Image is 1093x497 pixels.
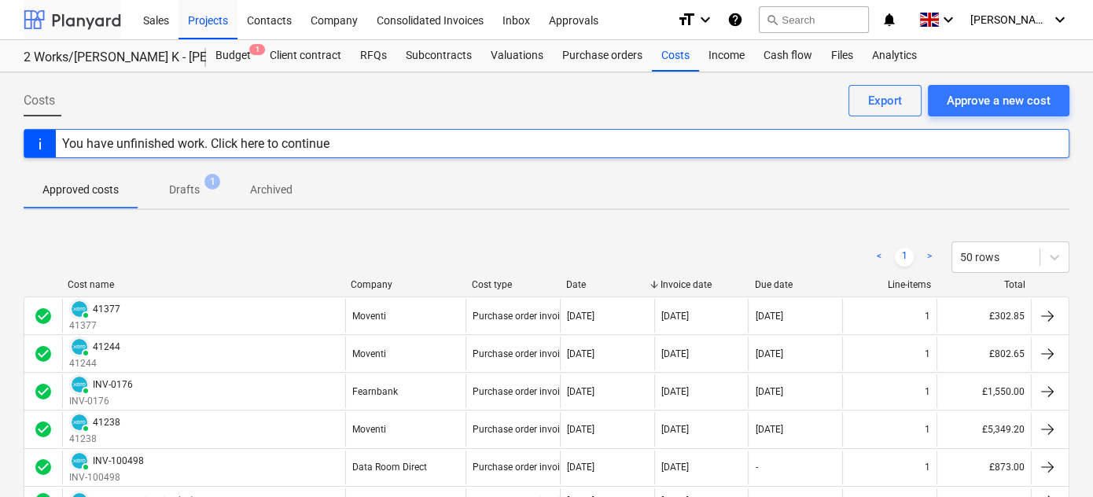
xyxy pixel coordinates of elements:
div: Costs [652,40,699,72]
div: £802.65 [937,337,1031,370]
div: [DATE] [755,348,782,359]
div: [DATE] [755,386,782,397]
a: Next page [920,248,939,267]
p: Archived [250,182,293,198]
div: [DATE] [567,424,594,435]
div: Approve a new cost [947,90,1051,111]
div: 1 [925,462,930,473]
a: Previous page [870,248,889,267]
span: 1 [204,174,220,190]
div: Line-items [849,279,931,290]
span: check_circle [34,307,53,326]
button: Approve a new cost [928,85,1069,116]
div: 2 Works/[PERSON_NAME] K - [PERSON_NAME] Furniture - J0786-1-25 [24,50,187,66]
span: Costs [24,91,55,110]
div: £302.85 [937,299,1031,333]
div: Cost type [472,279,554,290]
div: Budget [206,40,260,72]
div: [DATE] [661,424,689,435]
div: Invoice has been synced with Xero and its status is currently PAID [69,451,90,471]
div: Export [868,90,902,111]
span: [PERSON_NAME] [970,13,1049,26]
div: £873.00 [937,451,1031,484]
a: Files [822,40,863,72]
div: Company [351,279,459,290]
i: format_size [677,10,696,29]
div: Moventi [352,311,386,322]
div: [DATE] [661,462,689,473]
div: Invoice was approved [34,307,53,326]
div: INV-100498 [93,455,144,466]
img: xero.svg [72,377,87,392]
div: [DATE] [661,348,689,359]
div: Invoice was approved [34,458,53,477]
div: - [755,462,757,473]
a: Purchase orders [553,40,652,72]
div: Fearnbank [352,386,398,397]
p: 41377 [69,319,120,333]
div: Moventi [352,348,386,359]
div: 1 [925,311,930,322]
div: 1 [925,386,930,397]
p: Approved costs [42,182,119,198]
a: RFQs [351,40,396,72]
button: Export [848,85,922,116]
i: keyboard_arrow_down [1051,10,1069,29]
div: £5,349.20 [937,412,1031,446]
span: check_circle [34,420,53,439]
a: Cash flow [754,40,822,72]
p: 41244 [69,357,120,370]
span: check_circle [34,458,53,477]
div: Purchase order invoice [473,462,569,473]
i: Knowledge base [727,10,743,29]
p: INV-100498 [69,471,144,484]
div: [DATE] [567,348,594,359]
p: Drafts [169,182,200,198]
div: [DATE] [755,311,782,322]
a: Page 1 is your current page [895,248,914,267]
div: INV-0176 [93,379,133,390]
img: xero.svg [72,453,87,469]
div: Invoice was approved [34,420,53,439]
div: 41244 [93,341,120,352]
div: Invoice date [661,279,742,290]
div: Invoice was approved [34,344,53,363]
div: Moventi [352,424,386,435]
span: check_circle [34,344,53,363]
span: search [766,13,778,26]
i: keyboard_arrow_down [939,10,958,29]
div: Data Room Direct [352,462,427,473]
div: [DATE] [567,462,594,473]
a: Income [699,40,754,72]
div: [DATE] [567,311,594,322]
div: 1 [925,424,930,435]
div: Invoice was approved [34,382,53,401]
button: Search [759,6,869,33]
a: Analytics [863,40,926,72]
a: Budget1 [206,40,260,72]
div: Purchase order invoice [473,386,569,397]
div: Date [566,279,648,290]
p: 41238 [69,433,120,446]
img: xero.svg [72,301,87,317]
div: 41377 [93,304,120,315]
div: Valuations [481,40,553,72]
div: Cost name [68,279,338,290]
span: check_circle [34,382,53,401]
div: Purchase order invoice [473,424,569,435]
div: Invoice has been synced with Xero and its status is currently PAID [69,337,90,357]
i: keyboard_arrow_down [696,10,715,29]
a: Subcontracts [396,40,481,72]
p: INV-0176 [69,395,133,408]
div: You have unfinished work. Click here to continue [62,136,329,151]
a: Client contract [260,40,351,72]
div: [DATE] [661,386,689,397]
div: [DATE] [755,424,782,435]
